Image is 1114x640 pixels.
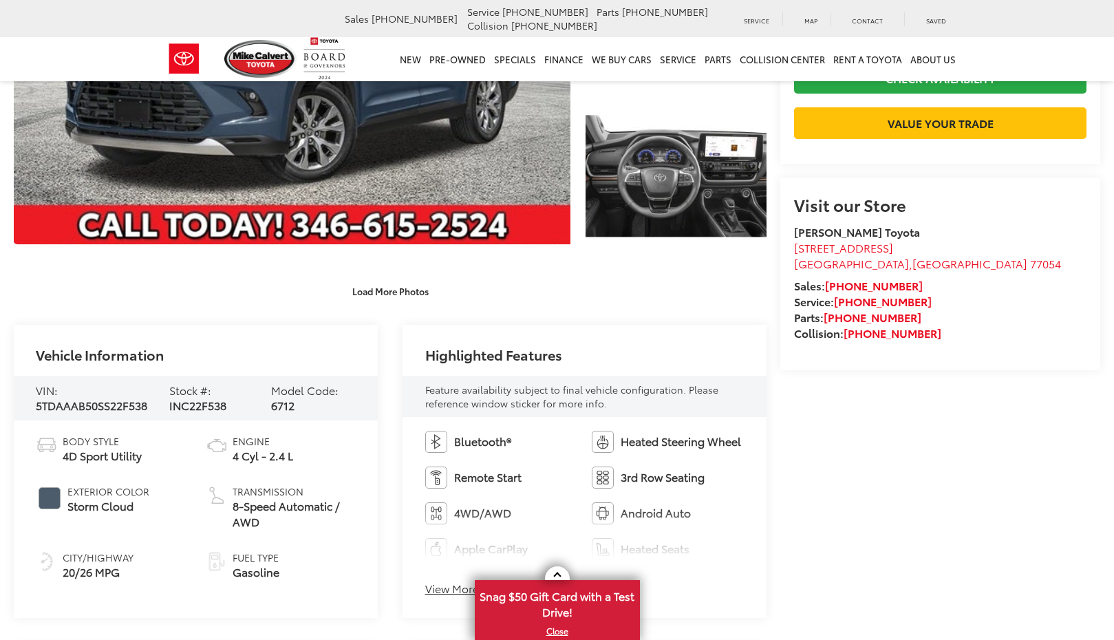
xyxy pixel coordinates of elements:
span: Fuel Type [233,551,279,564]
a: Expand Photo 3 [586,108,767,244]
a: [PHONE_NUMBER] [825,277,923,293]
a: WE BUY CARS [588,37,656,81]
h2: Highlighted Features [425,347,562,362]
a: Specials [490,37,540,81]
span: Gasoline [233,564,279,580]
a: Pre-Owned [425,37,490,81]
span: INC22F538 [169,397,226,413]
a: Home [384,37,396,81]
a: Service [656,37,700,81]
strong: Parts: [794,309,921,325]
img: 3rd Row Seating [592,467,614,489]
span: [PHONE_NUMBER] [622,5,708,19]
span: Stock #: [169,382,211,398]
span: , [794,255,1061,271]
span: 5TDAAAB50SS22F538 [36,397,147,413]
img: Toyota [158,36,210,81]
span: Storm Cloud [67,498,149,514]
a: Contact [831,12,893,26]
strong: [PERSON_NAME] Toyota [794,224,920,239]
span: [PHONE_NUMBER] [502,5,588,19]
span: #4C5C6A [39,487,61,509]
span: [GEOGRAPHIC_DATA] [912,255,1027,271]
span: Transmission [233,484,355,498]
a: Finance [540,37,588,81]
span: VIN: [36,382,58,398]
span: 6712 [271,397,294,413]
span: Bluetooth® [454,434,511,449]
span: Service [744,16,769,25]
a: Value Your Trade [794,107,1086,138]
a: Parts [700,37,736,81]
strong: Sales: [794,277,923,293]
span: [PHONE_NUMBER] [372,12,458,25]
span: 3rd Row Seating [621,469,705,485]
span: 8-Speed Automatic / AWD [233,498,355,530]
img: Bluetooth® [425,431,447,453]
span: 77054 [1030,255,1061,271]
a: Service [723,12,780,26]
a: Collision Center [736,37,829,81]
a: New [396,37,425,81]
button: Load More Photos [343,279,438,303]
img: Heated Steering Wheel [592,431,614,453]
span: City/Highway [63,551,133,564]
span: Contact [852,16,883,25]
span: Model Code: [271,382,339,398]
img: 4WD/AWD [425,502,447,524]
a: [STREET_ADDRESS] [GEOGRAPHIC_DATA],[GEOGRAPHIC_DATA] 77054 [794,239,1061,271]
a: About Us [906,37,960,81]
span: [STREET_ADDRESS] [794,239,893,255]
span: Sales [345,12,369,25]
span: Feature availability subject to final vehicle configuration. Please reference window sticker for ... [425,383,718,410]
span: [PHONE_NUMBER] [511,19,597,32]
span: Heated Steering Wheel [621,434,741,449]
span: Body Style [63,434,142,448]
span: Snag $50 Gift Card with a Test Drive! [476,582,639,623]
a: Map [782,12,827,26]
a: [PHONE_NUMBER] [834,293,932,309]
a: [PHONE_NUMBER] [824,309,921,325]
span: Saved [926,16,946,25]
strong: Collision: [794,325,941,341]
img: Mike Calvert Toyota [224,40,297,78]
img: Fuel Economy [36,551,58,573]
span: 4D Sport Utility [63,448,142,464]
strong: Service: [794,293,932,309]
a: My Saved Vehicles [904,12,956,26]
h2: Vehicle Information [36,347,164,362]
span: Exterior Color [67,484,149,498]
h2: Visit our Store [794,195,1086,213]
span: Remote Start [454,469,522,485]
img: Remote Start [425,467,447,489]
a: [PHONE_NUMBER] [844,325,941,341]
span: [GEOGRAPHIC_DATA] [794,255,909,271]
span: Parts [597,5,619,19]
span: Engine [233,434,293,448]
span: Map [804,16,817,25]
button: View More Highlights... [425,581,546,597]
span: Service [467,5,500,19]
img: Android Auto [592,502,614,524]
span: 4 Cyl - 2.4 L [233,448,293,464]
img: 2025 Toyota Grand Highlander Platinum [583,107,768,245]
a: Rent a Toyota [829,37,906,81]
span: 20/26 MPG [63,564,133,580]
span: Collision [467,19,508,32]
